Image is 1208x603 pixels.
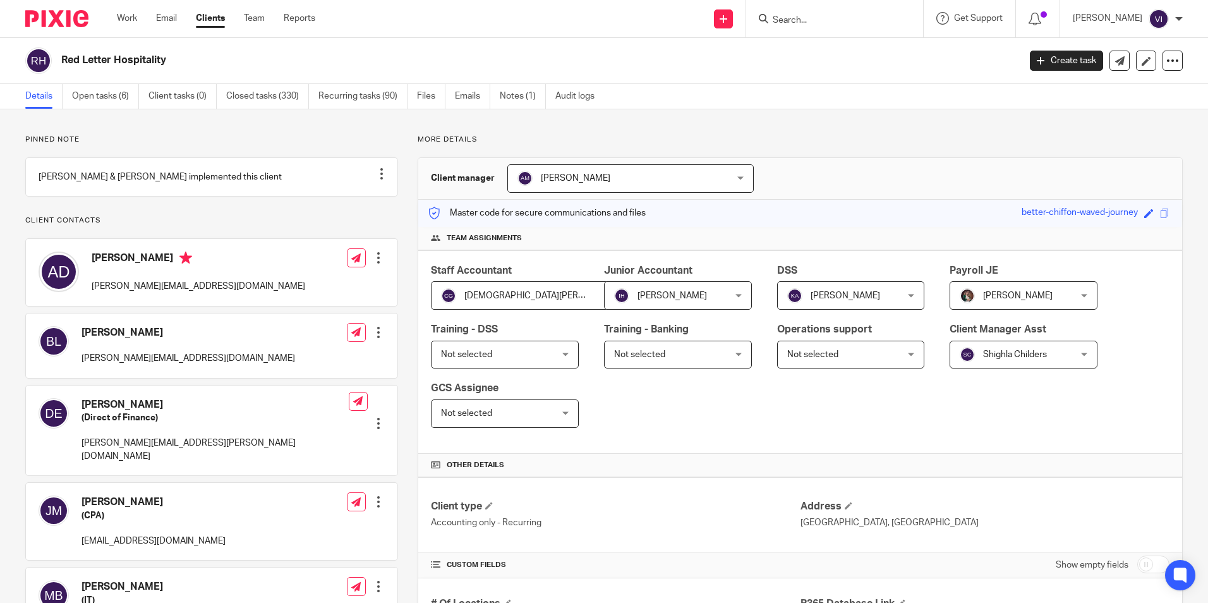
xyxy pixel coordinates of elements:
[82,398,349,411] h4: [PERSON_NAME]
[1149,9,1169,29] img: svg%3E
[431,172,495,185] h3: Client manager
[1022,206,1138,221] div: better-chiffon-waved-journey
[318,84,408,109] a: Recurring tasks (90)
[441,288,456,303] img: svg%3E
[614,350,665,359] span: Not selected
[431,265,512,276] span: Staff Accountant
[92,280,305,293] p: [PERSON_NAME][EMAIL_ADDRESS][DOMAIN_NAME]
[417,84,445,109] a: Files
[777,324,872,334] span: Operations support
[800,500,1169,513] h4: Address
[82,352,295,365] p: [PERSON_NAME][EMAIL_ADDRESS][DOMAIN_NAME]
[1056,559,1128,571] label: Show empty fields
[800,516,1169,529] p: [GEOGRAPHIC_DATA], [GEOGRAPHIC_DATA]
[604,265,692,276] span: Junior Accountant
[787,350,838,359] span: Not selected
[226,84,309,109] a: Closed tasks (330)
[82,411,349,424] h5: (Direct of Finance)
[983,350,1047,359] span: Shighla Childers
[954,14,1003,23] span: Get Support
[960,347,975,362] img: svg%3E
[156,12,177,25] a: Email
[25,10,88,27] img: Pixie
[82,496,226,509] h4: [PERSON_NAME]
[117,12,137,25] a: Work
[777,265,797,276] span: DSS
[950,324,1046,334] span: Client Manager Asst
[82,509,226,522] h5: (CPA)
[431,383,498,393] span: GCS Assignee
[39,496,69,526] img: svg%3E
[431,560,800,570] h4: CUSTOM FIELDS
[148,84,217,109] a: Client tasks (0)
[441,409,492,418] span: Not selected
[82,580,226,594] h4: [PERSON_NAME]
[39,398,69,429] img: svg%3E
[25,135,398,145] p: Pinned note
[25,84,63,109] a: Details
[950,265,998,276] span: Payroll JE
[39,326,69,356] img: svg%3E
[614,288,629,303] img: svg%3E
[82,437,349,463] p: [PERSON_NAME][EMAIL_ADDRESS][PERSON_NAME][DOMAIN_NAME]
[1073,12,1142,25] p: [PERSON_NAME]
[771,15,885,27] input: Search
[447,460,504,470] span: Other details
[72,84,139,109] a: Open tasks (6)
[418,135,1183,145] p: More details
[517,171,533,186] img: svg%3E
[555,84,604,109] a: Audit logs
[431,324,498,334] span: Training - DSS
[983,291,1053,300] span: [PERSON_NAME]
[82,535,226,547] p: [EMAIL_ADDRESS][DOMAIN_NAME]
[25,47,52,74] img: svg%3E
[244,12,265,25] a: Team
[464,291,629,300] span: [DEMOGRAPHIC_DATA][PERSON_NAME]
[960,288,975,303] img: Profile%20picture%20JUS.JPG
[431,516,800,529] p: Accounting only - Recurring
[82,326,295,339] h4: [PERSON_NAME]
[25,216,398,226] p: Client contacts
[39,252,79,292] img: svg%3E
[604,324,689,334] span: Training - Banking
[500,84,546,109] a: Notes (1)
[179,252,192,264] i: Primary
[196,12,225,25] a: Clients
[428,207,646,219] p: Master code for secure communications and files
[787,288,802,303] img: svg%3E
[1030,51,1103,71] a: Create task
[455,84,490,109] a: Emails
[447,233,522,243] span: Team assignments
[441,350,492,359] span: Not selected
[284,12,315,25] a: Reports
[92,252,305,267] h4: [PERSON_NAME]
[61,54,821,67] h2: Red Letter Hospitality
[811,291,880,300] span: [PERSON_NAME]
[541,174,610,183] span: [PERSON_NAME]
[431,500,800,513] h4: Client type
[637,291,707,300] span: [PERSON_NAME]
